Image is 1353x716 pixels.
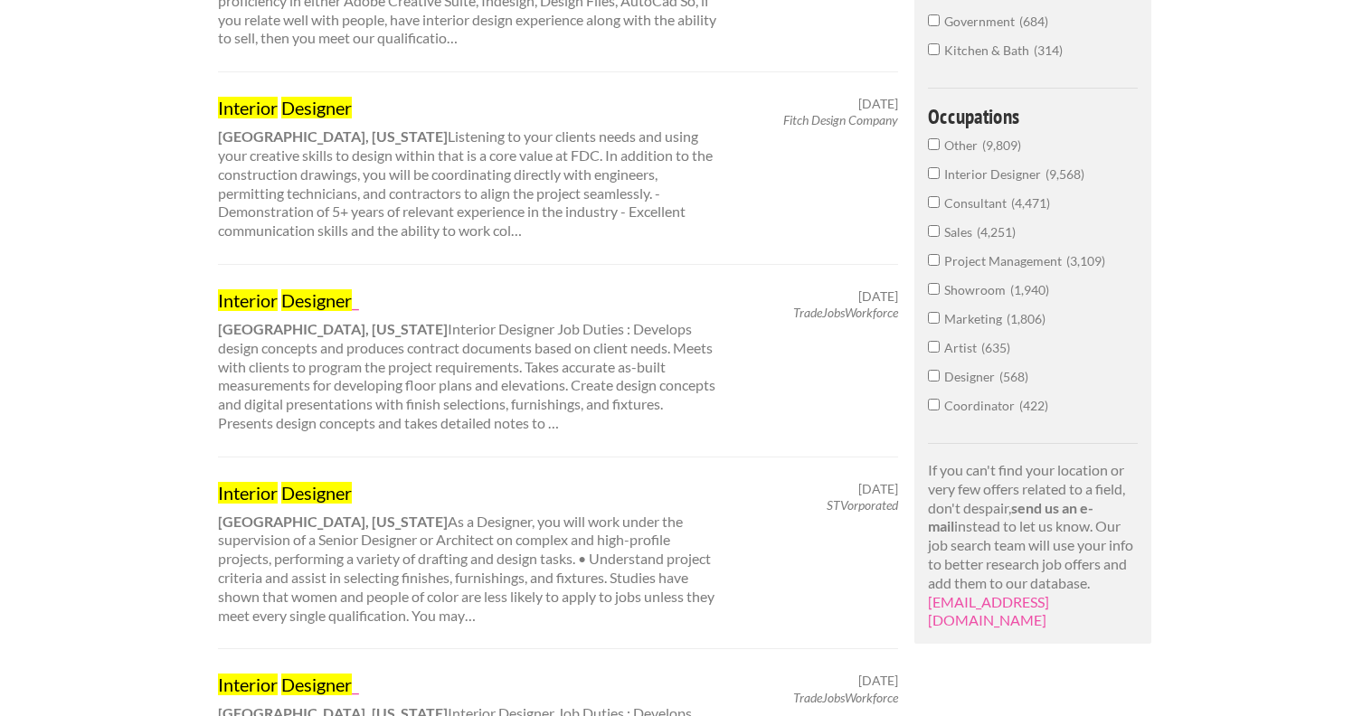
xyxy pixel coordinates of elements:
[944,398,1019,413] span: Coordinator
[793,690,898,705] em: TradeJobsWorkforce
[827,497,898,513] em: STVorporated
[944,369,999,384] span: Designer
[928,399,940,410] input: Coordinator422
[858,673,898,689] span: [DATE]
[202,96,736,240] div: Listening to your clients needs and using your creative skills to design within that is a core va...
[858,481,898,497] span: [DATE]
[281,482,352,504] mark: Designer
[218,482,278,504] mark: Interior
[977,224,1016,240] span: 4,251
[858,288,898,305] span: [DATE]
[202,288,736,433] div: Interior Designer Job Duties : Develops design concepts and produces contract documents based on ...
[202,481,736,626] div: As a Designer, you will work under the supervision of a Senior Designer or Architect on complex a...
[218,481,721,504] a: Interior Designer
[281,97,352,118] mark: Designer
[944,195,1011,211] span: Consultant
[928,106,1139,127] h4: Occupations
[982,137,1021,153] span: 9,809
[1045,166,1084,182] span: 9,568
[793,305,898,320] em: TradeJobsWorkforce
[1010,282,1049,297] span: 1,940
[944,340,981,355] span: Artist
[944,166,1045,182] span: Interior Designer
[928,499,1093,535] strong: send us an e-mail
[218,288,721,312] a: Interior Designer_
[944,14,1019,29] span: Government
[1066,253,1105,268] span: 3,109
[928,43,940,55] input: Kitchen & Bath314
[1019,398,1048,413] span: 422
[928,593,1049,629] a: [EMAIL_ADDRESS][DOMAIN_NAME]
[944,282,1010,297] span: Showroom
[944,311,1007,326] span: Marketing
[928,370,940,382] input: Designer568
[858,96,898,112] span: [DATE]
[1034,42,1063,58] span: 314
[218,513,448,530] strong: [GEOGRAPHIC_DATA], [US_STATE]
[218,320,448,337] strong: [GEOGRAPHIC_DATA], [US_STATE]
[1011,195,1050,211] span: 4,471
[928,14,940,26] input: Government684
[928,341,940,353] input: Artist635
[928,196,940,208] input: Consultant4,471
[218,96,721,119] a: Interior Designer
[218,673,721,696] a: Interior Designer_
[928,225,940,237] input: Sales4,251
[999,369,1028,384] span: 568
[928,138,940,150] input: Other9,809
[281,289,352,311] mark: Designer
[981,340,1010,355] span: 635
[218,127,448,145] strong: [GEOGRAPHIC_DATA], [US_STATE]
[944,224,977,240] span: Sales
[218,674,278,695] mark: Interior
[928,312,940,324] input: Marketing1,806
[218,289,278,311] mark: Interior
[1007,311,1045,326] span: 1,806
[928,461,1139,630] p: If you can't find your location or very few offers related to a field, don't despair, instead to ...
[928,254,940,266] input: Project Management3,109
[928,167,940,179] input: Interior Designer9,568
[944,137,982,153] span: Other
[281,674,352,695] mark: Designer
[783,112,898,127] em: Fitch Design Company
[944,253,1066,268] span: Project Management
[928,283,940,295] input: Showroom1,940
[218,97,278,118] mark: Interior
[944,42,1034,58] span: Kitchen & Bath
[1019,14,1048,29] span: 684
